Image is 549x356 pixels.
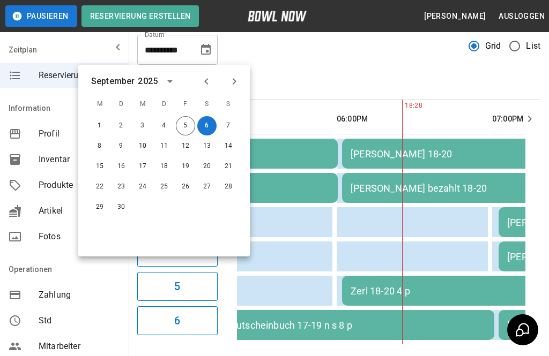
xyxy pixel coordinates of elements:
img: logo [248,11,307,21]
button: 4. Sep. 2025 [154,116,174,135]
button: 24. Sep. 2025 [133,177,152,196]
span: S [197,94,217,115]
span: Inventar [39,153,120,166]
button: 8. Sep. 2025 [90,137,109,156]
span: Profil [39,127,120,140]
span: F [176,94,195,115]
button: 3. Sep. 2025 [133,116,152,135]
span: D [154,94,174,115]
button: 5. Sep. 2025 [176,116,195,135]
button: 15. Sep. 2025 [90,157,109,176]
div: Rütt mit gutscheinbuch 17-19 n s 8 p [194,320,486,331]
div: September [91,75,135,88]
button: Previous month [197,72,216,90]
button: [PERSON_NAME] [420,6,490,26]
button: 18. Sep. 2025 [154,157,174,176]
button: Pausieren [5,5,77,27]
span: Zahlung [39,289,120,301]
span: Std [39,314,120,327]
button: Next month [225,72,243,90]
button: 14. Sep. 2025 [219,137,238,156]
button: 20. Sep. 2025 [197,157,217,176]
button: 13. Sep. 2025 [197,137,217,156]
button: Choose date, selected date is 6. Sep. 2025 [195,39,217,60]
button: 9. Sep. 2025 [112,137,131,156]
span: Mitarbeiter [39,340,120,353]
span: 18:28 [402,101,405,111]
span: M [90,94,109,115]
div: inventory tabs [137,73,540,99]
button: 19. Sep. 2025 [176,157,195,176]
span: List [526,40,540,52]
button: 23. Sep. 2025 [112,177,131,196]
button: 11. Sep. 2025 [154,137,174,156]
button: 5 [137,272,218,301]
button: 30. Sep. 2025 [112,198,131,217]
span: Reservierungen [39,69,120,82]
h6: 6 [174,312,180,329]
button: 28. Sep. 2025 [219,177,238,196]
button: 2. Sep. 2025 [112,116,131,135]
button: calendar view is open, switch to year view [161,72,179,90]
button: 27. Sep. 2025 [197,177,217,196]
button: 25. Sep. 2025 [154,177,174,196]
div: 2025 [138,75,158,88]
button: 17. Sep. 2025 [133,157,152,176]
button: Reservierung erstellen [81,5,199,27]
button: 16. Sep. 2025 [112,157,131,176]
span: Grid [485,40,501,52]
button: 21. Sep. 2025 [219,157,238,176]
button: 6 [137,306,218,335]
span: M [133,94,152,115]
button: 22. Sep. 2025 [90,177,109,196]
span: Artikel [39,204,120,217]
span: Fotos [39,230,120,243]
button: Ausloggen [494,6,549,26]
h6: 5 [174,278,180,295]
button: 26. Sep. 2025 [176,177,195,196]
button: 6. Sep. 2025 [197,116,217,135]
button: 12. Sep. 2025 [176,137,195,156]
span: S [219,94,238,115]
button: 10. Sep. 2025 [133,137,152,156]
span: Produkte [39,179,120,192]
span: D [112,94,131,115]
button: 1. Sep. 2025 [90,116,109,135]
button: 7. Sep. 2025 [219,116,238,135]
button: 29. Sep. 2025 [90,198,109,217]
